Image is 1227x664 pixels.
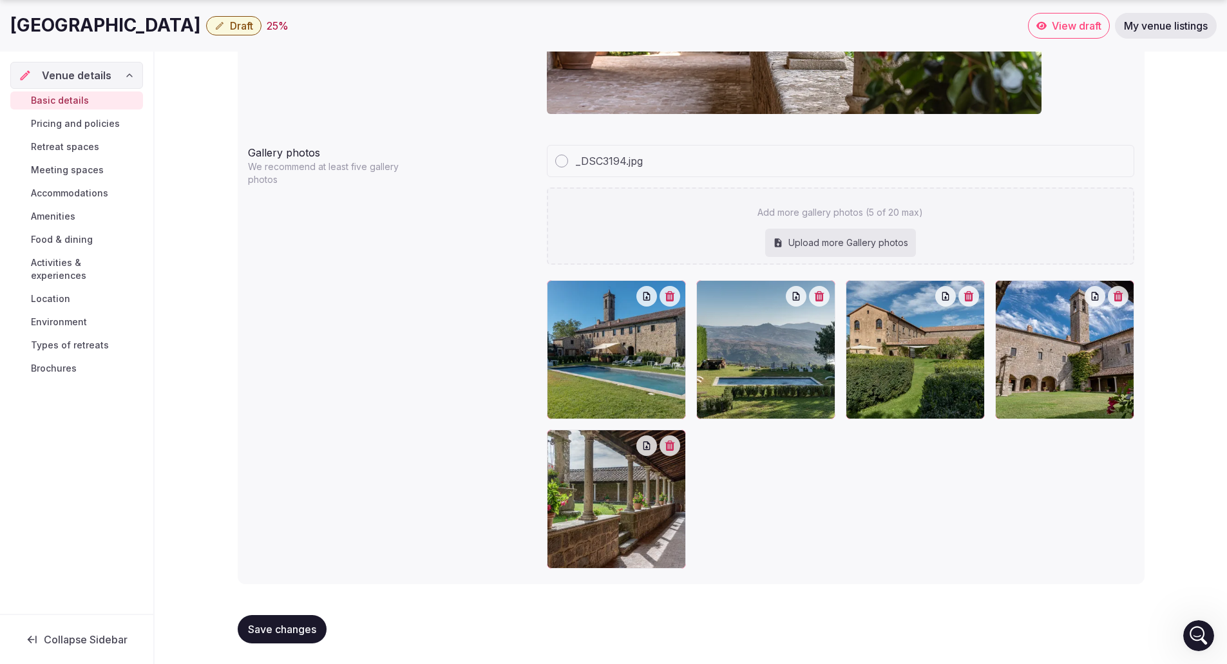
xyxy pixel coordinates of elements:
span: _DSC3194.jpg [576,153,643,169]
a: Food & dining [10,231,143,249]
button: 25% [267,18,289,33]
span: Amenities [31,210,75,223]
div: Upload more Gallery photos [765,229,916,257]
span: Retreat spaces [31,140,99,153]
p: We recommend at least five gallery photos [248,160,413,186]
span: Activities & experiences [31,256,138,282]
div: _DSC3194.jpg [696,280,835,419]
a: Types of retreats [10,336,143,354]
span: Environment [31,316,87,328]
span: Collapse Sidebar [44,633,128,646]
a: View draft [1028,13,1110,39]
p: Add more gallery photos (5 of 20 max) [757,206,923,219]
span: Location [31,292,70,305]
button: Draft [206,16,262,35]
span: View draft [1052,19,1101,32]
h1: [GEOGRAPHIC_DATA] [10,13,201,38]
a: Basic details [10,91,143,109]
a: Meeting spaces [10,161,143,179]
div: _DSC2264 ORTO.jpg [846,280,985,419]
div: _DSC2231 CHIOSTRO.jpg [547,430,686,569]
a: Pricing and policies [10,115,143,133]
button: Collapse Sidebar [10,625,143,654]
a: Activities & experiences [10,254,143,285]
span: Brochures [31,362,77,375]
a: Location [10,290,143,308]
div: _DSC3294.jpg [547,280,686,419]
div: _DSC2243 CHIOSTRO.jpg [995,280,1134,419]
span: My venue listings [1124,19,1208,32]
span: Save changes [248,623,316,636]
span: Draft [230,19,253,32]
a: Accommodations [10,184,143,202]
div: 25 % [267,18,289,33]
a: Brochures [10,359,143,377]
span: Food & dining [31,233,93,246]
a: My venue listings [1115,13,1217,39]
span: Venue details [42,68,111,83]
a: Retreat spaces [10,138,143,156]
span: Types of retreats [31,339,109,352]
a: Amenities [10,207,143,225]
a: Environment [10,313,143,331]
iframe: Intercom live chat [1183,620,1214,651]
span: Basic details [31,94,89,107]
span: Meeting spaces [31,164,104,176]
div: Gallery photos [248,140,537,160]
span: Accommodations [31,187,108,200]
button: Save changes [238,615,327,643]
span: Pricing and policies [31,117,120,130]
